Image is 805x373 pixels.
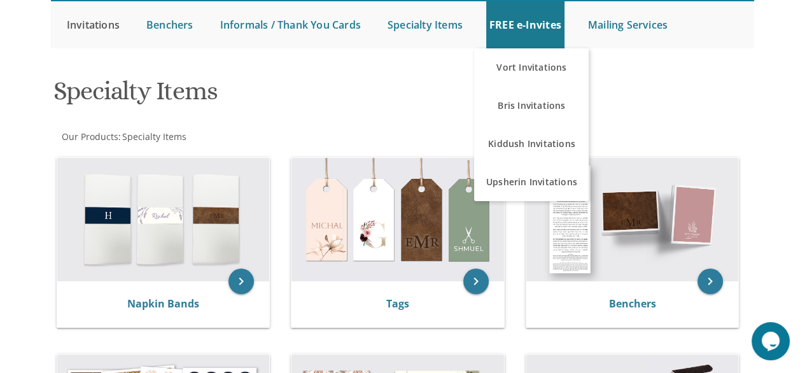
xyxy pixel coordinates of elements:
a: Invitations [64,1,123,48]
a: Mailing Services [585,1,671,48]
a: Our Products [60,130,118,143]
img: Benchers [526,158,739,282]
a: keyboard_arrow_right [228,269,254,294]
div: : [51,130,403,143]
img: Tags [291,158,504,282]
a: Specialty Items [384,1,466,48]
a: Informals / Thank You Cards [217,1,364,48]
a: Specialty Items [121,130,186,143]
a: Benchers [609,297,656,311]
img: Napkin Bands [57,158,270,282]
a: keyboard_arrow_right [697,269,723,294]
a: Bris Invitations [474,87,589,125]
iframe: chat widget [752,322,792,360]
a: Vort Invitations [474,48,589,87]
a: keyboard_arrow_right [463,269,489,294]
a: Napkin Bands [127,297,199,311]
a: FREE e-Invites [486,1,564,48]
span: Specialty Items [122,130,186,143]
a: Tags [386,297,409,311]
a: Upsherin Invitations [474,163,589,201]
a: Benchers [143,1,197,48]
h1: Specialty Items [53,77,513,115]
a: Kiddush Invitations [474,125,589,163]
